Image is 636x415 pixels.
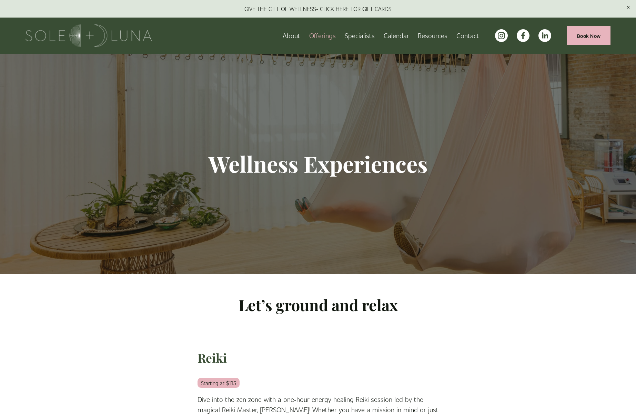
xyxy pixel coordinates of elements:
[345,30,375,42] a: Specialists
[309,30,336,41] span: Offerings
[538,29,551,42] a: LinkedIn
[198,350,439,366] h3: Reiki
[26,24,152,47] img: Sole + Luna
[517,29,529,42] a: facebook-unauth
[198,295,439,315] h2: Let’s ground and relax
[495,29,508,42] a: instagram-unauth
[418,30,447,42] a: folder dropdown
[418,30,447,41] span: Resources
[384,30,409,42] a: Calendar
[309,30,336,42] a: folder dropdown
[283,30,300,42] a: About
[198,378,240,388] em: Starting at $135
[456,30,479,42] a: Contact
[567,26,610,45] a: Book Now
[137,150,499,178] h1: Wellness Experiences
